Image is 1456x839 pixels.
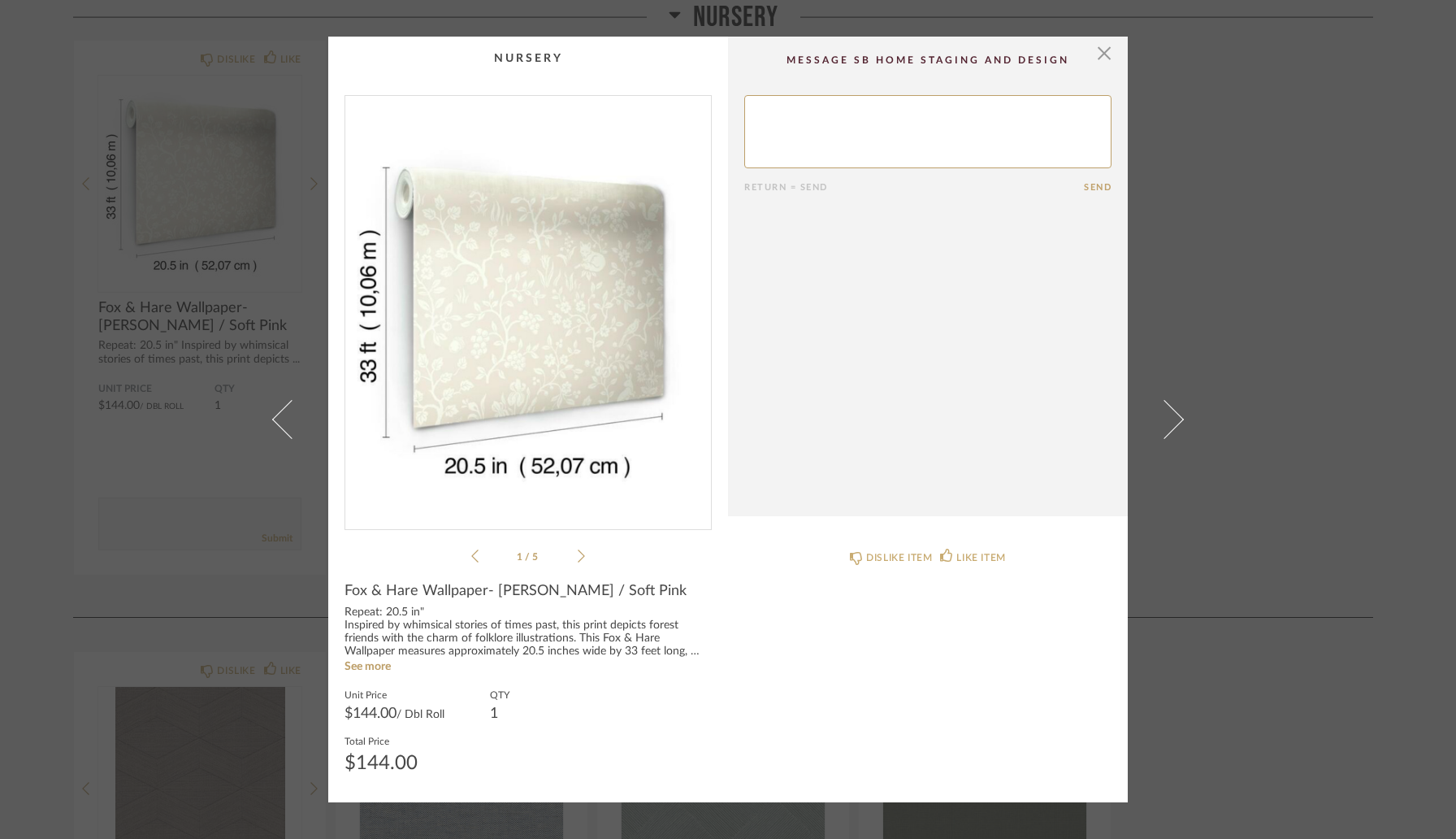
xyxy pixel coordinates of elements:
[532,552,540,562] span: 5
[490,707,509,720] div: 1
[956,550,1005,566] div: LIKE ITEM
[744,182,1084,193] div: Return = Send
[1084,182,1111,193] button: Send
[866,550,932,566] div: DISLIKE ITEM
[344,661,391,672] a: See more
[344,754,418,773] div: $144.00
[517,552,525,562] span: 1
[396,709,444,720] span: / Dbl Roll
[344,606,712,659] div: Repeat: 20.5 in" Inspired by whimsical stories of times past, this print depicts forest friends w...
[345,96,711,516] div: 0
[525,552,532,562] span: /
[344,706,396,721] span: $144.00
[344,688,444,701] label: Unit Price
[345,96,711,516] img: 3eb594e6-b699-463d-a343-73cd1fa7b912_1000x1000.jpg
[344,734,418,747] label: Total Price
[344,582,687,600] span: Fox & Hare Wallpaper- [PERSON_NAME] / Soft Pink
[1088,37,1120,69] button: Close
[490,688,509,701] label: QTY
